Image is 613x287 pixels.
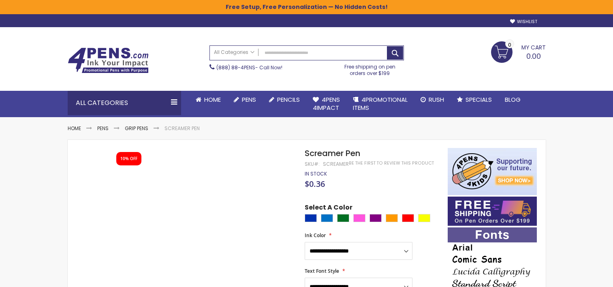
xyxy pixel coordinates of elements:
[305,214,317,222] div: Blue
[508,41,511,49] span: 0
[346,91,414,117] a: 4PROMOTIONALITEMS
[491,41,546,62] a: 0.00 0
[125,125,148,132] a: Grip Pens
[204,95,221,104] span: Home
[414,91,451,109] a: Rush
[323,161,349,167] div: Screamer
[97,125,109,132] a: Pens
[305,232,326,239] span: Ink Color
[313,95,340,112] span: 4Pens 4impact
[505,95,521,104] span: Blog
[336,60,404,77] div: Free shipping on pen orders over $199
[214,49,254,56] span: All Categories
[466,95,492,104] span: Specials
[68,125,81,132] a: Home
[305,170,327,177] span: In stock
[448,148,537,195] img: 4pens 4 kids
[349,160,434,166] a: Be the first to review this product
[306,91,346,117] a: 4Pens4impact
[277,95,300,104] span: Pencils
[353,95,408,112] span: 4PROMOTIONAL ITEMS
[402,214,414,222] div: Red
[305,148,360,159] span: Screamer Pen
[68,91,181,115] div: All Categories
[305,171,327,177] div: Availability
[120,156,137,162] div: 10% OFF
[386,214,398,222] div: Orange
[242,95,256,104] span: Pens
[321,214,333,222] div: Blue Light
[305,203,352,214] span: Select A Color
[429,95,444,104] span: Rush
[68,47,149,73] img: 4Pens Custom Pens and Promotional Products
[216,64,255,71] a: (888) 88-4PENS
[305,178,325,189] span: $0.36
[418,214,430,222] div: Yellow
[498,91,527,109] a: Blog
[263,91,306,109] a: Pencils
[448,197,537,226] img: Free shipping on orders over $199
[189,91,227,109] a: Home
[337,214,349,222] div: Green
[210,46,258,59] a: All Categories
[451,91,498,109] a: Specials
[526,51,541,61] span: 0.00
[164,125,200,132] li: Screamer Pen
[370,214,382,222] div: Purple
[353,214,365,222] div: Pink
[216,64,282,71] span: - Call Now!
[305,161,320,167] strong: SKU
[227,91,263,109] a: Pens
[510,19,537,25] a: Wishlist
[305,268,339,274] span: Text Font Style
